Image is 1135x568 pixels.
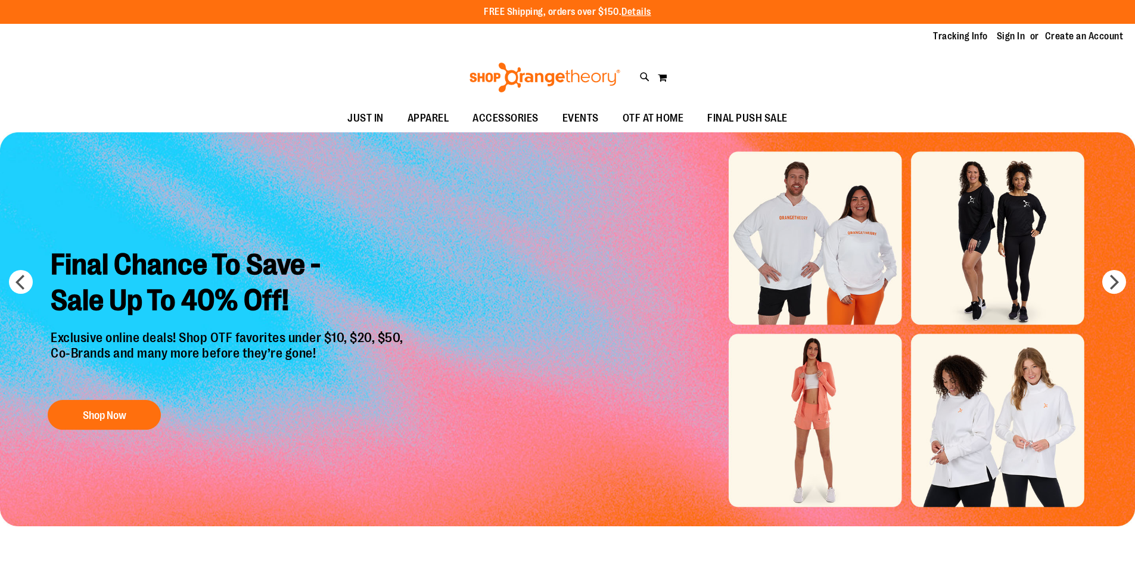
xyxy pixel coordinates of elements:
[933,30,988,43] a: Tracking Info
[695,105,800,132] a: FINAL PUSH SALE
[396,105,461,132] a: APPAREL
[42,238,415,330] h2: Final Chance To Save - Sale Up To 40% Off!
[562,105,599,132] span: EVENTS
[42,330,415,389] p: Exclusive online deals! Shop OTF favorites under $10, $20, $50, Co-Brands and many more before th...
[347,105,384,132] span: JUST IN
[9,270,33,294] button: prev
[461,105,551,132] a: ACCESSORIES
[707,105,788,132] span: FINAL PUSH SALE
[623,105,684,132] span: OTF AT HOME
[408,105,449,132] span: APPAREL
[335,105,396,132] a: JUST IN
[468,63,622,92] img: Shop Orangetheory
[48,400,161,430] button: Shop Now
[1045,30,1124,43] a: Create an Account
[484,5,651,19] p: FREE Shipping, orders over $150.
[1102,270,1126,294] button: next
[551,105,611,132] a: EVENTS
[621,7,651,17] a: Details
[611,105,696,132] a: OTF AT HOME
[42,238,415,436] a: Final Chance To Save -Sale Up To 40% Off! Exclusive online deals! Shop OTF favorites under $10, $...
[472,105,539,132] span: ACCESSORIES
[997,30,1025,43] a: Sign In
